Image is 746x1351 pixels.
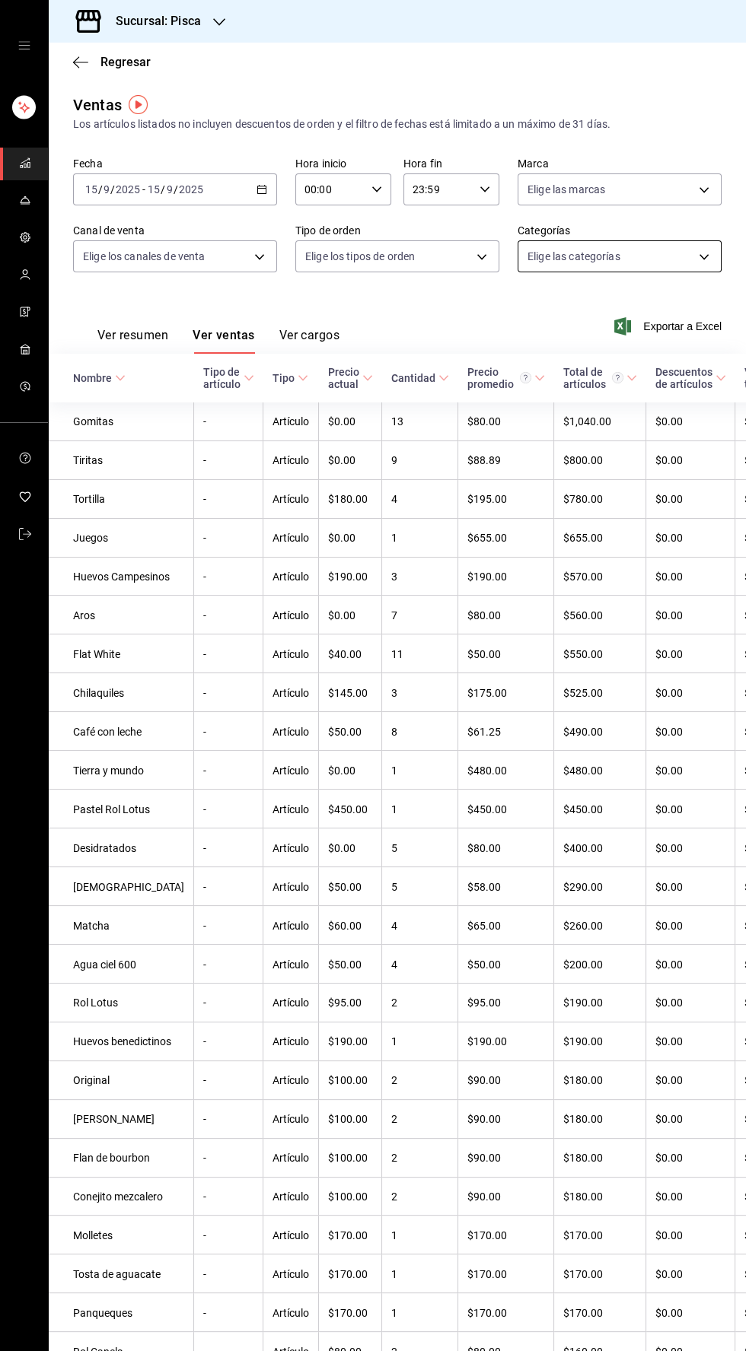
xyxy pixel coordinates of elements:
font: $560.00 [563,609,603,621]
font: $0.00 [655,532,683,545]
span: Nombre [73,372,126,384]
font: $90.00 [467,1190,501,1203]
font: $190.00 [467,571,507,583]
font: $180.00 [563,1114,603,1126]
font: $0.00 [655,842,683,854]
font: $450.00 [563,803,603,815]
font: Tortilla [73,494,105,506]
font: $525.00 [563,687,603,699]
font: 1 [391,1229,397,1241]
font: 4 [391,958,397,971]
font: $180.00 [563,1075,603,1087]
input: ---- [115,183,141,195]
button: cajón abierto [18,40,30,52]
font: - [203,881,206,893]
font: $400.00 [563,842,603,854]
font: Rol Lotus [73,997,118,1009]
font: Cantidad [391,372,435,384]
font: $550.00 [563,648,603,660]
font: Artículo [273,532,309,545]
font: Aros [73,609,95,621]
font: - [142,183,145,195]
font: 7 [391,609,397,621]
input: -- [166,183,174,195]
font: $0.00 [328,842,355,854]
font: Artículo [273,1307,309,1319]
font: - [203,997,206,1009]
font: - [203,571,206,583]
font: $190.00 [563,1036,603,1048]
font: 1 [391,1036,397,1048]
font: 1 [391,532,397,545]
font: - [203,494,206,506]
font: $65.00 [467,920,501,932]
font: Molletes [73,1229,113,1241]
font: $90.00 [467,1075,501,1087]
font: $0.00 [655,920,683,932]
font: $0.00 [655,494,683,506]
font: 11 [391,648,403,660]
font: 2 [391,997,397,1009]
div: pestañas de navegación [97,327,340,354]
font: $480.00 [563,765,603,777]
font: - [203,958,206,971]
font: Ver resumen [97,328,168,342]
font: 1 [391,765,397,777]
font: $180.00 [563,1152,603,1165]
font: Exportar a Excel [643,320,722,332]
font: - [203,1268,206,1280]
font: Tiritas [73,455,103,467]
font: Huevos benedictinos [73,1036,171,1048]
font: $0.00 [655,997,683,1009]
font: $170.00 [328,1268,368,1280]
font: Panqueques [73,1307,132,1319]
font: 2 [391,1114,397,1126]
input: -- [147,183,161,195]
font: Artículo [273,571,309,583]
font: Artículo [273,1190,309,1203]
font: - [203,803,206,815]
font: Elige las marcas [528,183,605,195]
font: $100.00 [328,1075,368,1087]
font: Descuentos de artículos [655,366,713,390]
font: Artículo [273,416,309,428]
font: Tierra y mundo [73,765,144,777]
font: $88.89 [467,455,501,467]
font: Total de artículos [563,366,606,390]
font: Artículo [273,842,309,854]
font: Artículo [273,609,309,621]
font: $100.00 [328,1152,368,1165]
font: Tipo de artículo [203,366,241,390]
font: Precio promedio [467,366,514,390]
font: - [203,1307,206,1319]
svg: El total de artículos considera cambios de precios en los artículos así como costos adicionales p... [612,372,623,383]
font: Nombre [73,372,112,384]
font: 13 [391,416,403,428]
font: Juegos [73,532,108,545]
font: Artículo [273,455,309,467]
font: Artículo [273,1152,309,1165]
font: Hora inicio [295,157,346,170]
font: $50.00 [328,881,362,893]
font: Marca [518,157,549,170]
font: Artículo [273,494,309,506]
font: Hora fin [403,157,442,170]
input: -- [84,183,98,195]
font: Flat White [73,648,120,660]
font: $0.00 [655,1114,683,1126]
input: -- [103,183,110,195]
font: Original [73,1075,110,1087]
font: - [203,842,206,854]
span: Tipo [273,372,308,384]
font: 9 [391,455,397,467]
font: $570.00 [563,571,603,583]
font: Artículo [273,1075,309,1087]
font: Artículo [273,1268,309,1280]
img: Marcador de información sobre herramientas [129,95,148,114]
span: Cantidad [391,372,449,384]
font: $0.00 [328,765,355,777]
font: - [203,1229,206,1241]
font: $145.00 [328,687,368,699]
font: $180.00 [328,494,368,506]
font: - [203,920,206,932]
